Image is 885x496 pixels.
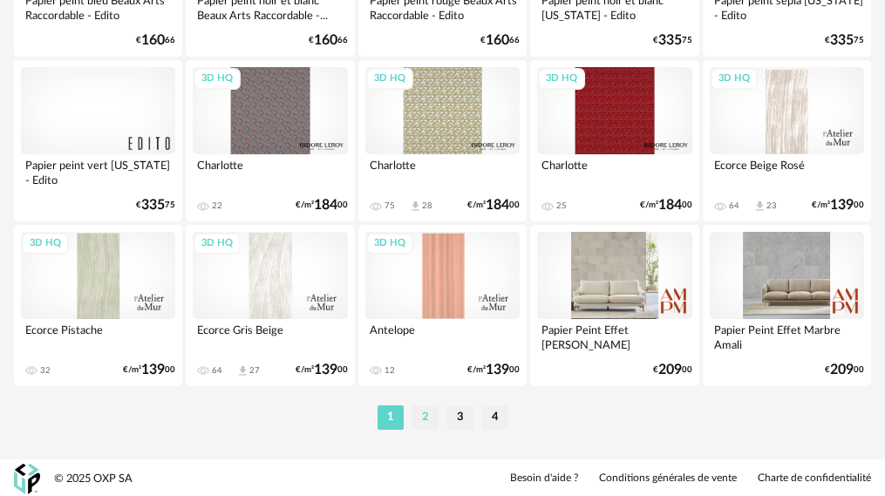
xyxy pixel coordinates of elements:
[703,60,871,221] a: 3D HQ Ecorce Beige Rosé 64 Download icon 23 €/m²13900
[193,319,347,354] div: Ecorce Gris Beige
[249,365,260,376] div: 27
[825,35,864,46] div: € 75
[825,364,864,376] div: € 00
[296,200,348,211] div: €/m² 00
[14,464,40,494] img: OXP
[314,364,337,376] span: 139
[136,35,175,46] div: € 66
[358,225,527,386] a: 3D HQ Antelope 12 €/m²13900
[141,35,165,46] span: 160
[830,364,854,376] span: 209
[830,200,854,211] span: 139
[758,472,871,486] a: Charte de confidentialité
[358,60,527,221] a: 3D HQ Charlotte 75 Download icon 28 €/m²18400
[711,68,758,90] div: 3D HQ
[378,405,404,430] li: 1
[486,200,509,211] span: 184
[186,60,354,221] a: 3D HQ Charlotte 22 €/m²18400
[830,35,854,46] span: 335
[538,68,585,90] div: 3D HQ
[365,319,520,354] div: Antelope
[530,225,698,386] a: Papier Peint Effet [PERSON_NAME] €20900
[467,364,520,376] div: €/m² 00
[365,154,520,189] div: Charlotte
[194,68,241,90] div: 3D HQ
[653,35,692,46] div: € 75
[812,200,864,211] div: €/m² 00
[599,472,737,486] a: Conditions générales de vente
[658,364,682,376] span: 209
[193,154,347,189] div: Charlotte
[537,154,691,189] div: Charlotte
[296,364,348,376] div: €/m² 00
[486,364,509,376] span: 139
[658,200,682,211] span: 184
[314,35,337,46] span: 160
[422,200,432,211] div: 28
[766,200,777,211] div: 23
[480,35,520,46] div: € 66
[212,200,222,211] div: 22
[510,472,578,486] a: Besoin d'aide ?
[409,200,422,213] span: Download icon
[40,365,51,376] div: 32
[236,364,249,377] span: Download icon
[530,60,698,221] a: 3D HQ Charlotte 25 €/m²18400
[54,472,133,486] div: © 2025 OXP SA
[186,225,354,386] a: 3D HQ Ecorce Gris Beige 64 Download icon 27 €/m²13900
[640,200,692,211] div: €/m² 00
[385,200,395,211] div: 75
[467,200,520,211] div: €/m² 00
[703,225,871,386] a: Papier Peint Effet Marbre Amali €20900
[729,200,739,211] div: 64
[194,233,241,255] div: 3D HQ
[14,60,182,221] a: Papier peint vert [US_STATE] - Edito €33575
[314,200,337,211] span: 184
[753,200,766,213] span: Download icon
[482,405,508,430] li: 4
[141,200,165,211] span: 335
[21,154,175,189] div: Papier peint vert [US_STATE] - Edito
[14,225,182,386] a: 3D HQ Ecorce Pistache 32 €/m²13900
[658,35,682,46] span: 335
[556,200,567,211] div: 25
[710,154,864,189] div: Ecorce Beige Rosé
[366,68,413,90] div: 3D HQ
[447,405,473,430] li: 3
[136,200,175,211] div: € 75
[710,319,864,354] div: Papier Peint Effet Marbre Amali
[412,405,439,430] li: 2
[385,365,395,376] div: 12
[21,319,175,354] div: Ecorce Pistache
[212,365,222,376] div: 64
[141,364,165,376] span: 139
[653,364,692,376] div: € 00
[309,35,348,46] div: € 66
[486,35,509,46] span: 160
[537,319,691,354] div: Papier Peint Effet [PERSON_NAME]
[366,233,413,255] div: 3D HQ
[22,233,69,255] div: 3D HQ
[123,364,175,376] div: €/m² 00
